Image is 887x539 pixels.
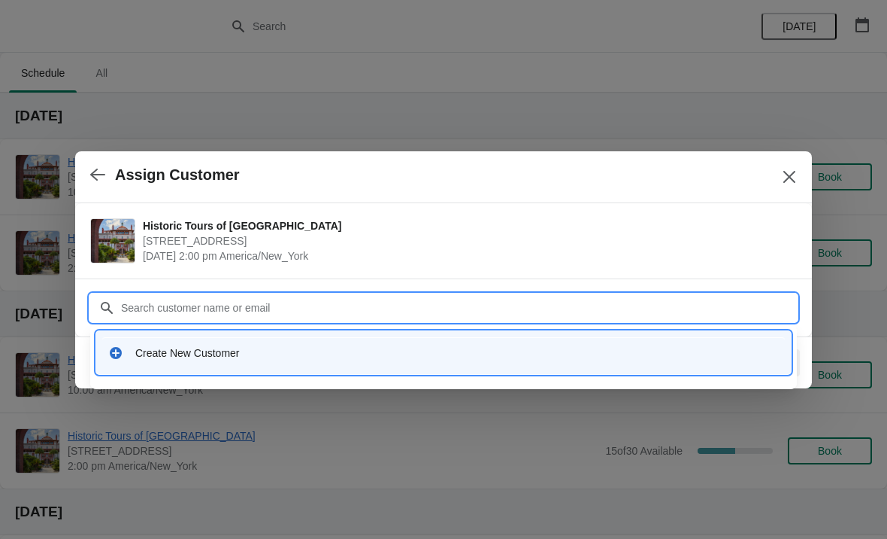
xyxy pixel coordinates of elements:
[143,233,789,248] span: [STREET_ADDRESS]
[135,346,779,361] div: Create New Customer
[91,219,135,263] img: Historic Tours of Flagler College | 74 King Street, St. Augustine, FL, USA | October 7 | 2:00 pm ...
[115,166,240,184] h2: Assign Customer
[143,248,789,263] span: [DATE] 2:00 pm America/New_York
[143,218,789,233] span: Historic Tours of [GEOGRAPHIC_DATA]
[776,163,803,190] button: Close
[120,294,797,321] input: Search customer name or email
